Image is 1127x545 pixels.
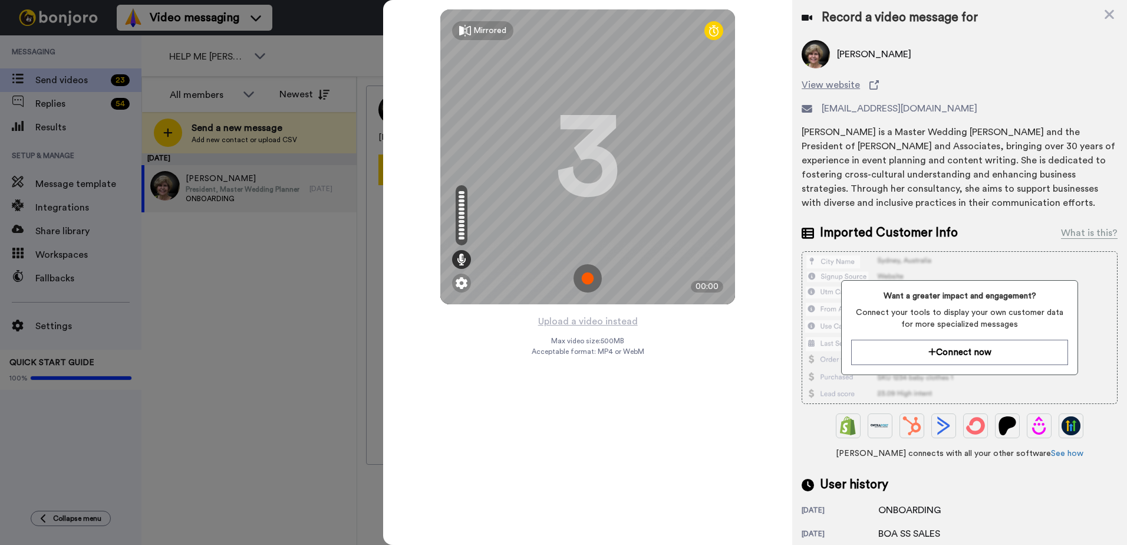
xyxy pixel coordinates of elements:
[38,45,216,56] p: Message from Operator, sent 13h ago
[802,505,878,517] div: [DATE]
[1061,226,1118,240] div: What is this?
[532,347,644,356] span: Acceptable format: MP4 or WebM
[551,336,624,346] span: Max video size: 500 MB
[456,277,467,289] img: ic_gear.svg
[851,290,1067,302] span: Want a greater impact and engagement?
[802,448,1118,459] span: [PERSON_NAME] connects with all your other software
[802,529,878,541] div: [DATE]
[820,224,958,242] span: Imported Customer Info
[802,125,1118,210] div: [PERSON_NAME] is a Master Wedding [PERSON_NAME] and the President of [PERSON_NAME] and Associates...
[851,340,1067,365] button: Connect now
[871,416,889,435] img: Ontraport
[802,78,1118,92] a: View website
[38,34,216,45] p: Rate your conversation
[851,307,1067,330] span: Connect your tools to display your own customer data for more specialized messages
[839,416,858,435] img: Shopify
[998,416,1017,435] img: Patreon
[802,78,860,92] span: View website
[822,101,977,116] span: [EMAIL_ADDRESS][DOMAIN_NAME]
[535,314,641,329] button: Upload a video instead
[966,416,985,435] img: ConvertKit
[1062,416,1080,435] img: GoHighLevel
[934,416,953,435] img: ActiveCampaign
[555,113,620,201] div: 3
[878,503,941,517] div: ONBOARDING
[574,264,602,293] img: ic_record_start.svg
[14,35,32,54] img: Profile image for Operator
[1051,449,1083,458] a: See how
[691,281,723,293] div: 00:00
[1030,416,1049,435] img: Drip
[5,25,231,64] div: message notification from Operator, 13h ago. Rate your conversation
[878,527,940,541] div: BOA SS SALES
[820,476,888,494] span: User history
[902,416,921,435] img: Hubspot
